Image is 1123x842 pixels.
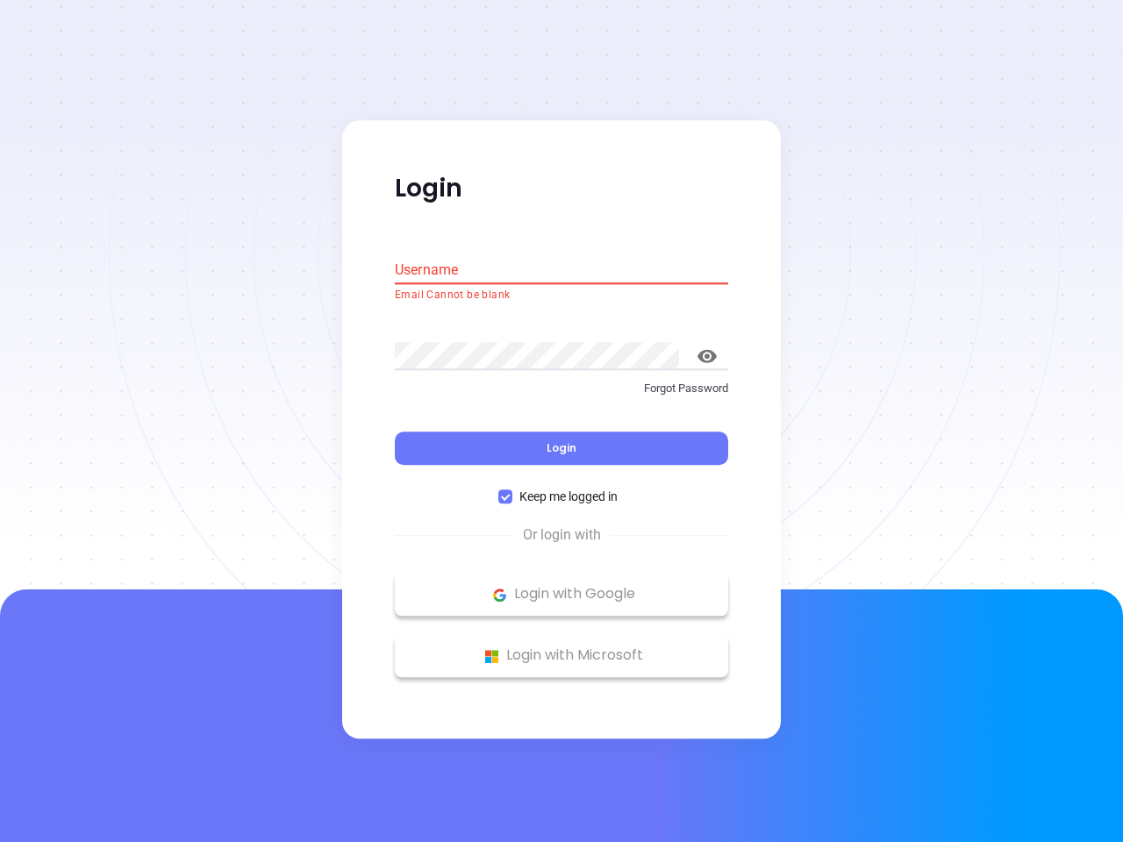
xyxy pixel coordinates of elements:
a: Forgot Password [395,380,728,411]
p: Email Cannot be blank [395,287,728,304]
p: Login with Microsoft [404,643,719,669]
p: Login [395,173,728,204]
button: Microsoft Logo Login with Microsoft [395,634,728,678]
button: Google Logo Login with Google [395,573,728,617]
span: Login [547,441,576,456]
img: Google Logo [489,584,511,606]
p: Forgot Password [395,380,728,397]
p: Login with Google [404,582,719,608]
button: Login [395,432,728,466]
img: Microsoft Logo [481,646,503,667]
span: Keep me logged in [512,488,625,507]
button: toggle password visibility [686,335,728,377]
span: Or login with [514,525,610,546]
